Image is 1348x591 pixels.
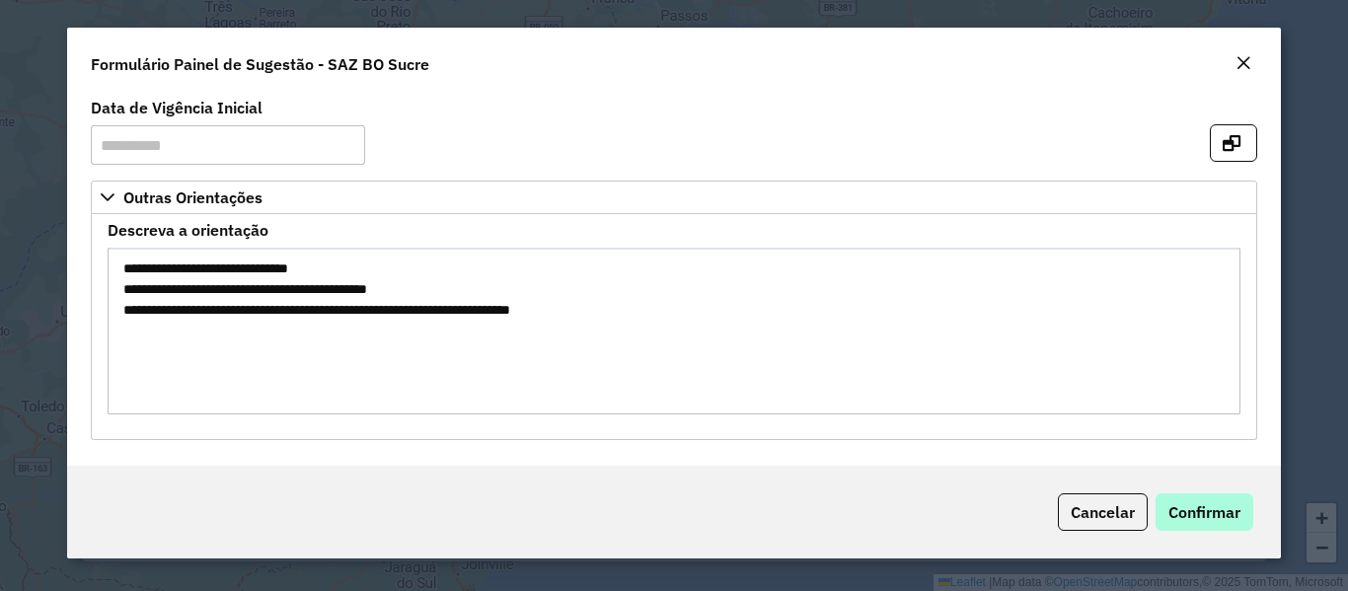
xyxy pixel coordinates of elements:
label: Descreva a orientação [108,218,268,242]
div: Outras Orientações [91,214,1256,440]
span: Outras Orientações [123,189,262,205]
em: Fechar [1236,55,1251,71]
a: Outras Orientações [91,181,1256,214]
span: Cancelar [1071,502,1135,522]
label: Data de Vigência Inicial [91,96,262,119]
span: Confirmar [1168,502,1240,522]
hb-button: Confirma sugestões e abre em nova aba [1210,131,1257,151]
button: Cancelar [1058,493,1148,531]
button: Confirmar [1156,493,1253,531]
h4: Formulário Painel de Sugestão - SAZ BO Sucre [91,52,429,76]
button: Close [1230,51,1257,77]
